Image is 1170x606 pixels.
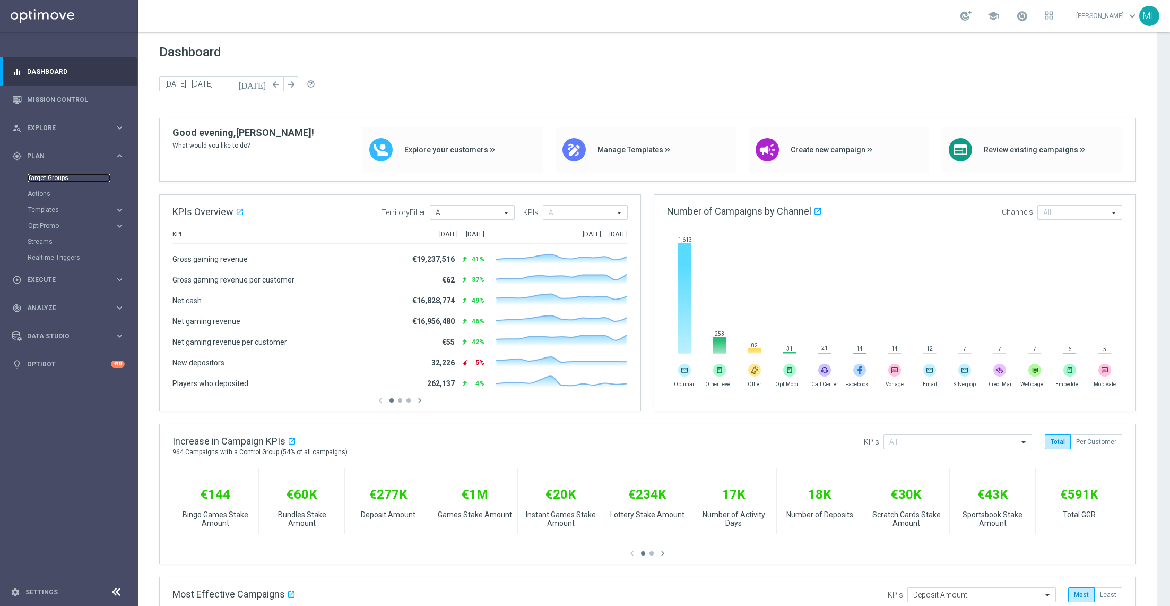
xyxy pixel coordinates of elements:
[12,303,22,313] i: track_changes
[25,589,58,595] a: Settings
[27,350,111,378] a: Optibot
[12,57,125,86] div: Dashboard
[115,205,125,215] i: keyboard_arrow_right
[28,237,110,246] a: Streams
[27,333,115,339] span: Data Studio
[28,207,115,213] div: Templates
[12,332,125,340] button: Data Studio keyboard_arrow_right
[1139,6,1159,26] div: ML
[28,253,110,262] a: Realtime Triggers
[28,174,110,182] a: Target Groups
[27,305,115,311] span: Analyze
[115,275,125,285] i: keyboard_arrow_right
[28,250,137,266] div: Realtime Triggers
[27,86,125,114] a: Mission Control
[12,360,125,369] button: lightbulb Optibot +10
[115,151,125,161] i: keyboard_arrow_right
[12,67,22,76] i: equalizer
[12,304,125,312] button: track_changes Analyze keyboard_arrow_right
[28,190,110,198] a: Actions
[12,123,22,133] i: person_search
[111,361,125,368] div: +10
[28,223,104,229] span: OptiPromo
[28,170,137,186] div: Target Groups
[12,67,125,76] button: equalizer Dashboard
[11,587,20,597] i: settings
[12,151,115,161] div: Plan
[12,303,115,313] div: Analyze
[115,303,125,313] i: keyboard_arrow_right
[28,218,137,234] div: OptiPromo
[12,124,125,132] button: person_search Explore keyboard_arrow_right
[12,360,22,369] i: lightbulb
[12,276,125,284] button: play_circle_outline Execute keyboard_arrow_right
[115,331,125,341] i: keyboard_arrow_right
[28,234,137,250] div: Streams
[987,10,999,22] span: school
[28,207,104,213] span: Templates
[28,221,125,230] button: OptiPromo keyboard_arrow_right
[28,223,115,229] div: OptiPromo
[28,186,137,202] div: Actions
[1075,8,1139,24] a: [PERSON_NAME]keyboard_arrow_down
[12,123,115,133] div: Explore
[12,331,115,341] div: Data Studio
[115,221,125,231] i: keyboard_arrow_right
[27,153,115,159] span: Plan
[12,96,125,104] button: Mission Control
[1126,10,1138,22] span: keyboard_arrow_down
[12,152,125,160] button: gps_fixed Plan keyboard_arrow_right
[27,57,125,86] a: Dashboard
[12,86,125,114] div: Mission Control
[12,350,125,378] div: Optibot
[12,151,22,161] i: gps_fixed
[28,206,125,214] button: Templates keyboard_arrow_right
[115,123,125,133] i: keyboard_arrow_right
[12,275,115,285] div: Execute
[27,277,115,283] span: Execute
[12,275,22,285] i: play_circle_outline
[27,125,115,131] span: Explore
[28,202,137,218] div: Templates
